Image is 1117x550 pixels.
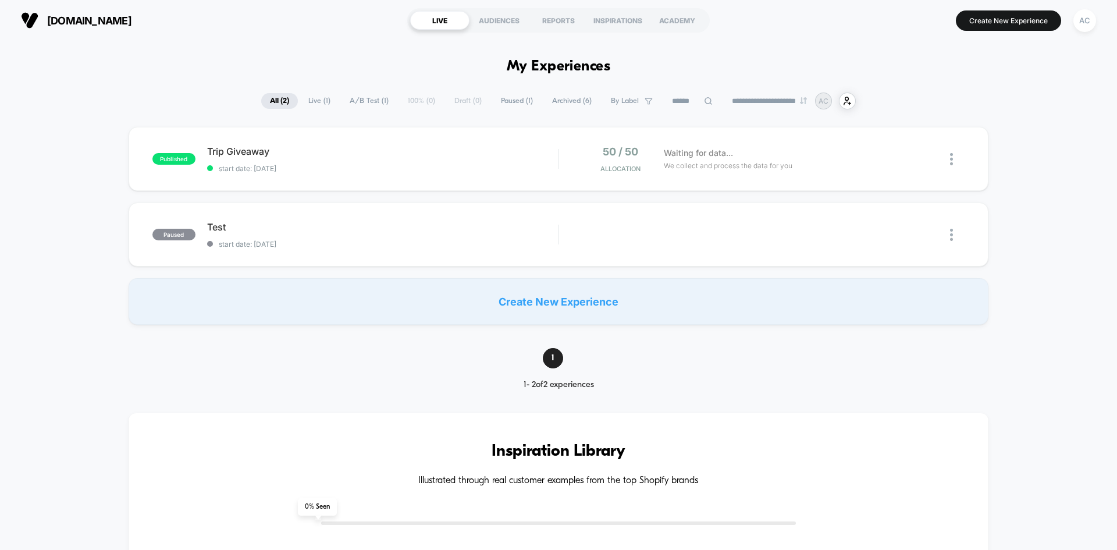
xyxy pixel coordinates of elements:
span: We collect and process the data for you [664,160,792,171]
span: Live ( 1 ) [300,93,339,109]
span: Waiting for data... [664,147,733,159]
span: Trip Giveaway [207,146,558,157]
div: Create New Experience [129,278,988,325]
p: AC [819,97,828,105]
div: LIVE [410,11,469,30]
span: start date: [DATE] [207,164,558,173]
span: 0 % Seen [298,498,337,516]
img: close [950,153,953,165]
img: Visually logo [21,12,38,29]
div: 1 - 2 of 2 experiences [503,380,615,390]
div: INSPIRATIONS [588,11,648,30]
span: paused [152,229,195,240]
span: All ( 2 ) [261,93,298,109]
span: By Label [611,97,639,105]
span: 1 [543,348,563,368]
button: AC [1070,9,1100,33]
span: Paused ( 1 ) [492,93,542,109]
img: end [800,97,807,104]
span: [DOMAIN_NAME] [47,15,131,27]
span: start date: [DATE] [207,240,558,249]
h1: My Experiences [507,58,611,75]
span: Allocation [600,165,641,173]
div: REPORTS [529,11,588,30]
button: Create New Experience [956,10,1061,31]
div: AUDIENCES [469,11,529,30]
img: close [950,229,953,241]
span: published [152,153,195,165]
button: [DOMAIN_NAME] [17,11,135,30]
span: Archived ( 6 ) [543,93,600,109]
div: AC [1073,9,1096,32]
span: Test [207,221,558,233]
span: A/B Test ( 1 ) [341,93,397,109]
h3: Inspiration Library [163,442,954,461]
div: ACADEMY [648,11,707,30]
span: 50 / 50 [603,146,638,158]
h4: Illustrated through real customer examples from the top Shopify brands [163,476,954,487]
